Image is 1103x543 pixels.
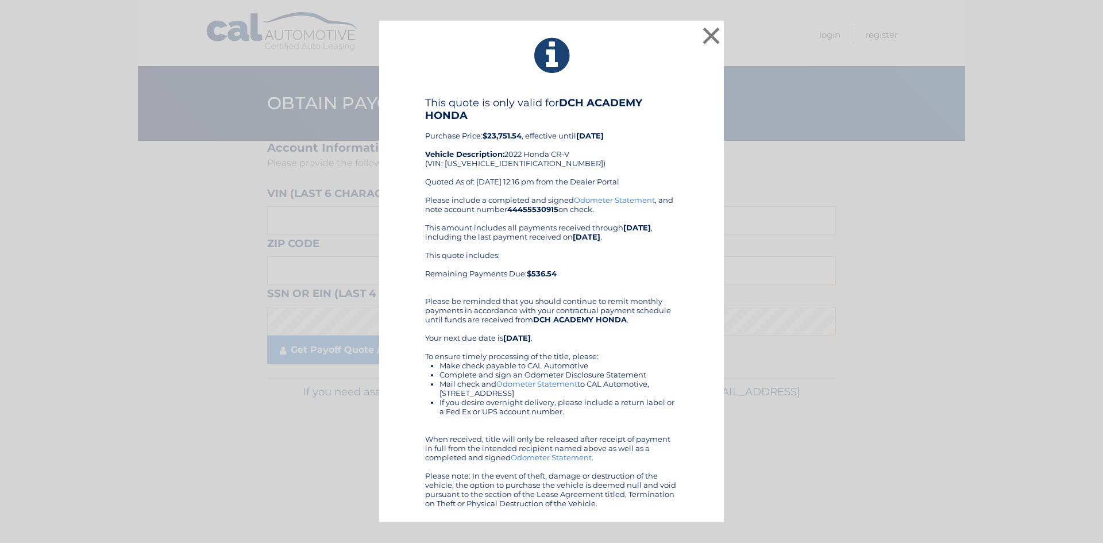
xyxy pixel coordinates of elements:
[503,333,531,342] b: [DATE]
[573,232,600,241] b: [DATE]
[527,269,557,278] b: $536.54
[425,97,678,195] div: Purchase Price: , effective until 2022 Honda CR-V (VIN: [US_VEHICLE_IDENTIFICATION_NUMBER]) Quote...
[425,195,678,508] div: Please include a completed and signed , and note account number on check. This amount includes al...
[623,223,651,232] b: [DATE]
[439,370,678,379] li: Complete and sign an Odometer Disclosure Statement
[700,24,723,47] button: ×
[576,131,604,140] b: [DATE]
[439,379,678,398] li: Mail check and to CAL Automotive, [STREET_ADDRESS]
[574,195,655,205] a: Odometer Statement
[511,453,592,462] a: Odometer Statement
[496,379,577,388] a: Odometer Statement
[425,97,642,122] b: DCH ACADEMY HONDA
[533,315,627,324] b: DCH ACADEMY HONDA
[425,97,678,122] h4: This quote is only valid for
[425,251,678,287] div: This quote includes: Remaining Payments Due:
[439,361,678,370] li: Make check payable to CAL Automotive
[507,205,558,214] b: 44455530915
[425,149,504,159] strong: Vehicle Description:
[483,131,522,140] b: $23,751.54
[439,398,678,416] li: If you desire overnight delivery, please include a return label or a Fed Ex or UPS account number.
